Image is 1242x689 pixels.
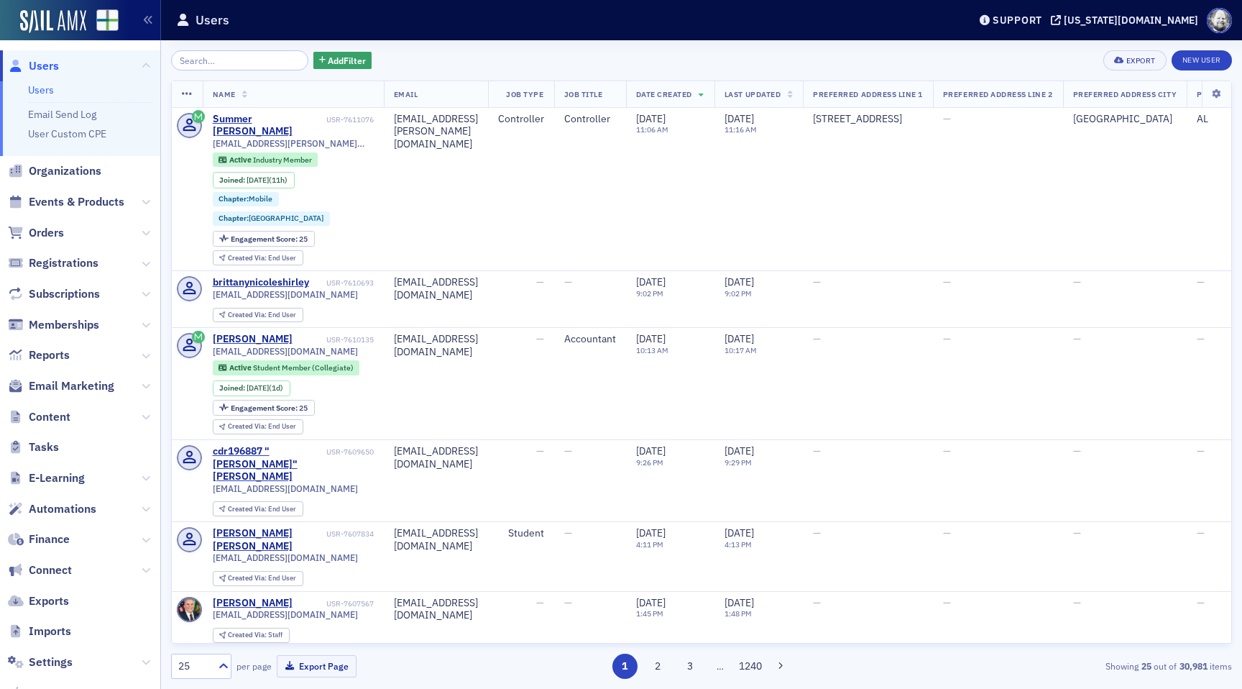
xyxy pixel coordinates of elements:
[724,526,754,539] span: [DATE]
[888,660,1232,672] div: Showing out of items
[29,624,71,639] span: Imports
[636,608,663,619] time: 1:45 PM
[218,213,249,223] span: Chapter :
[326,115,374,124] div: USR-7611076
[636,596,666,609] span: [DATE]
[171,50,308,70] input: Search…
[213,138,374,149] span: [EMAIL_ADDRESS][PERSON_NAME][DOMAIN_NAME]
[28,108,96,121] a: Email Send Log
[20,10,86,33] img: SailAMX
[636,332,666,345] span: [DATE]
[636,345,668,355] time: 10:13 AM
[394,333,478,358] div: [EMAIL_ADDRESS][DOMAIN_NAME]
[313,52,372,70] button: AddFilter
[213,231,315,247] div: Engagement Score: 25
[213,346,358,357] span: [EMAIL_ADDRESS][DOMAIN_NAME]
[1073,332,1081,345] span: —
[213,597,293,610] a: [PERSON_NAME]
[8,409,70,425] a: Content
[29,286,100,302] span: Subscriptions
[724,345,757,355] time: 10:17 AM
[218,214,323,223] a: Chapter:[GEOGRAPHIC_DATA]
[29,501,96,517] span: Automations
[8,593,69,609] a: Exports
[8,439,59,455] a: Tasks
[295,599,374,608] div: USR-7607567
[394,527,478,552] div: [EMAIL_ADDRESS][DOMAIN_NAME]
[213,289,358,300] span: [EMAIL_ADDRESS][DOMAIN_NAME]
[645,654,670,679] button: 2
[213,113,324,138] a: Summer [PERSON_NAME]
[943,89,1053,99] span: Preferred Address Line 2
[1197,526,1205,539] span: —
[29,470,85,486] span: E-Learning
[1197,596,1205,609] span: —
[213,609,358,620] span: [EMAIL_ADDRESS][DOMAIN_NAME]
[213,308,303,323] div: Created Via: End User
[326,447,374,457] div: USR-7609650
[724,332,754,345] span: [DATE]
[29,317,99,333] span: Memberships
[218,193,249,204] span: Chapter :
[218,363,353,373] a: Active Student Member (Collegiate)
[28,127,106,140] a: User Custom CPE
[636,288,663,298] time: 9:02 PM
[724,457,752,467] time: 9:29 PM
[564,596,572,609] span: —
[498,527,544,540] div: Student
[506,89,543,99] span: Job Type
[724,288,752,298] time: 9:02 PM
[1177,660,1210,672] strong: 30,981
[213,192,280,206] div: Chapter:
[228,423,296,431] div: End User
[636,124,668,134] time: 11:06 AM
[498,113,544,126] div: Controller
[29,593,69,609] span: Exports
[636,539,663,549] time: 4:11 PM
[326,529,374,539] div: USR-7607834
[536,444,544,457] span: —
[813,596,821,609] span: —
[564,333,616,346] div: Accountant
[218,155,311,165] a: Active Industry Member
[8,163,101,179] a: Organizations
[636,112,666,125] span: [DATE]
[813,526,821,539] span: —
[1197,332,1205,345] span: —
[1073,113,1177,126] div: [GEOGRAPHIC_DATA]
[738,654,763,679] button: 1240
[943,596,951,609] span: —
[724,89,781,99] span: Last Updated
[536,596,544,609] span: —
[228,421,268,431] span: Created Via :
[8,654,73,670] a: Settings
[29,531,70,547] span: Finance
[564,275,572,288] span: —
[29,562,72,578] span: Connect
[28,83,54,96] a: Users
[536,332,544,345] span: —
[213,276,309,289] div: brittanynicoleshirley
[8,347,70,363] a: Reports
[247,175,287,185] div: (11h)
[636,275,666,288] span: [DATE]
[213,172,295,188] div: Joined: 2025-09-05 00:00:00
[1207,8,1232,33] span: Profile
[228,575,296,583] div: End User
[29,255,98,271] span: Registrations
[564,113,616,126] div: Controller
[636,526,666,539] span: [DATE]
[943,526,951,539] span: —
[564,89,603,99] span: Job Title
[219,383,247,393] span: Joined :
[1103,50,1166,70] button: Export
[213,360,360,375] div: Active: Active: Student Member (Collegiate)
[231,403,299,413] span: Engagement Score :
[8,58,59,74] a: Users
[29,58,59,74] span: Users
[993,14,1042,27] div: Support
[394,445,478,470] div: [EMAIL_ADDRESS][DOMAIN_NAME]
[724,124,757,134] time: 11:16 AM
